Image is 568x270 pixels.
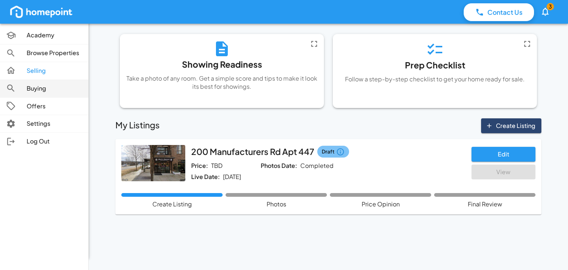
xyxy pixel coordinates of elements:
p: Settings [27,119,82,128]
p: Log Out [27,137,82,146]
p: [DATE] [223,173,241,181]
span: Draft [322,148,335,156]
div: You still need to complete onboarding and submit your property details. Please let us know if you... [121,193,223,209]
p: Contact Us [487,7,523,17]
p: TBD [211,162,223,170]
img: streetview [121,145,185,181]
button: Edit [471,147,535,162]
p: Create Listing [152,200,192,209]
h6: Prep Checklist [405,58,465,72]
p: Photos Date: [261,162,297,170]
p: Browse Properties [27,49,82,57]
div: This step is currently on hold and will start once previous steps are completed. [226,193,327,209]
p: Completed [300,162,334,170]
span: 3 [547,3,554,10]
h6: My Listings [115,118,160,133]
p: Follow a step-by-step checklist to get your home ready for sale. [345,75,525,84]
div: This step is currently on hold and will start once previous steps are completed. [330,193,431,209]
p: Price: [191,162,208,170]
p: Academy [27,31,82,40]
button: Expand Showing Readiness [307,37,321,51]
p: Photos [267,200,286,209]
img: homepoint_logo_white.png [9,4,74,19]
p: Take a photo of any room. Get a simple score and tips to make it look its best for showings. [126,74,318,91]
p: Offers [27,102,82,111]
button: 3 [537,2,553,21]
p: Buying [27,84,82,93]
p: Final Review [468,200,502,209]
div: This step is currently on hold and will start once previous steps are completed. [434,193,535,209]
p: Price Opinion [362,200,400,209]
button: Expand Prep Checklist [520,37,534,51]
p: Selling [27,67,82,75]
h6: Showing Readiness [182,58,262,71]
button: Create Listing [481,118,541,133]
h6: 200 Manufacturers Rd Apt 447 [191,145,314,159]
p: Live Date: [191,173,220,181]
